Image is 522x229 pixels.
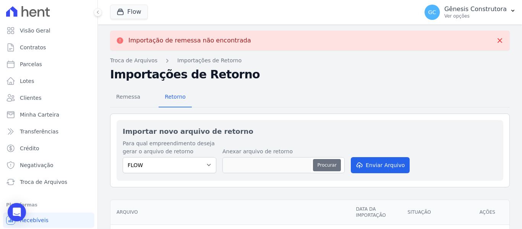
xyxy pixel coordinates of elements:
a: Recebíveis [3,213,94,228]
span: Lotes [20,77,34,85]
a: Contratos [3,40,94,55]
button: Enviar Arquivo [351,157,410,173]
th: Situação [402,200,473,225]
a: Lotes [3,73,94,89]
span: Parcelas [20,60,42,68]
a: Transferências [3,124,94,139]
label: Para qual empreendimento deseja gerar o arquivo de retorno [123,140,216,156]
h2: Importar novo arquivo de retorno [123,126,497,136]
div: Open Intercom Messenger [8,203,26,221]
span: Remessa [112,89,145,104]
p: Importação de remessa não encontrada [128,37,251,44]
span: Negativação [20,161,53,169]
span: Troca de Arquivos [20,178,67,186]
span: Crédito [20,145,39,152]
p: Ver opções [444,13,507,19]
span: Recebíveis [20,216,49,224]
a: Visão Geral [3,23,94,38]
a: Retorno [159,88,192,107]
button: GC Gênesis Construtora Ver opções [418,2,522,23]
span: Clientes [20,94,41,102]
a: Crédito [3,141,94,156]
h2: Importações de Retorno [110,68,510,81]
a: Parcelas [3,57,94,72]
a: Remessa [110,88,146,107]
span: Minha Carteira [20,111,59,119]
a: Troca de Arquivos [110,57,157,65]
a: Importações de Retorno [177,57,242,65]
span: Retorno [160,89,190,104]
a: Minha Carteira [3,107,94,122]
a: Negativação [3,158,94,173]
a: Clientes [3,90,94,106]
nav: Tab selector [110,88,192,107]
a: Troca de Arquivos [3,174,94,190]
nav: Breadcrumb [110,57,510,65]
th: Data da Importação [350,200,401,225]
th: Ações [473,200,509,225]
label: Anexar arquivo de retorno [222,148,345,156]
th: Arquivo [110,200,350,225]
button: Procurar [313,159,340,171]
span: Transferências [20,128,58,135]
div: Plataformas [6,200,91,210]
span: GC [428,10,436,15]
span: Contratos [20,44,46,51]
span: Visão Geral [20,27,50,34]
p: Gênesis Construtora [444,5,507,13]
button: Flow [110,5,148,19]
